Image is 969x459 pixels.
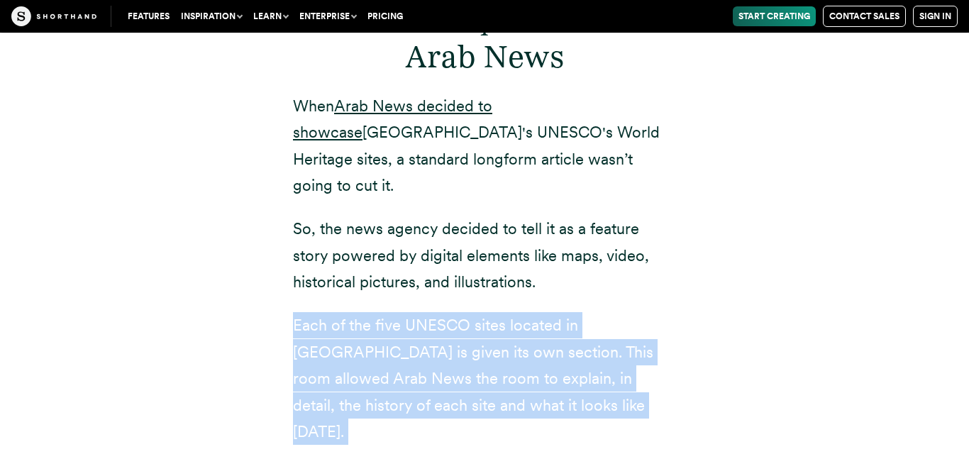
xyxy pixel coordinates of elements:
button: Inspiration [175,6,248,26]
button: Learn [248,6,294,26]
a: Sign in [913,6,958,27]
a: Start Creating [733,6,816,26]
a: Contact Sales [823,6,906,27]
h2: Arab News [293,1,676,76]
a: Features [122,6,175,26]
button: Enterprise [294,6,362,26]
p: When [GEOGRAPHIC_DATA]'s UNESCO's World Heritage sites, a standard longform article wasn’t going ... [293,93,676,199]
p: Each of the five UNESCO sites located in [GEOGRAPHIC_DATA] is given its own section. This room al... [293,312,676,445]
img: The Craft [11,6,96,26]
sub: 1 [480,14,489,40]
p: So, the news agency decided to tell it as a feature story powered by digital elements like maps, ... [293,216,676,295]
a: Pricing [362,6,409,26]
a: Arab News decided to showcase [293,96,492,141]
